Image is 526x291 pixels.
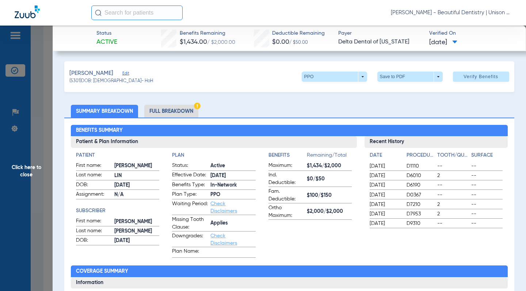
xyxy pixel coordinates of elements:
span: Active [210,162,255,170]
span: Missing Tooth Clause: [172,216,208,231]
span: Edit [122,71,129,78]
span: Ortho Maximum: [268,204,304,219]
app-breakdown-title: Patient [76,152,159,159]
span: -- [437,162,469,170]
h2: Benefits Summary [71,125,508,137]
span: Ind. Deductible: [268,171,304,187]
span: [DATE] [114,181,159,189]
span: Plan Name: [172,248,208,257]
span: D9310 [407,220,434,227]
input: Search for patients [91,5,183,20]
app-breakdown-title: Date [370,152,400,162]
span: Waiting Period: [172,200,208,215]
img: Search Icon [95,9,102,16]
span: Verify Benefits [464,74,498,80]
h3: Information [71,277,508,289]
span: Deductible Remaining [272,30,325,37]
span: Last name: [76,171,112,180]
h3: Patient & Plan Information [71,136,357,148]
span: -- [471,162,503,170]
span: -- [471,201,503,208]
span: [DATE] [370,181,400,189]
span: [PERSON_NAME] [69,69,113,78]
h4: Plan [172,152,255,159]
img: Hazard [194,103,201,109]
span: $1,434/$2,000 [307,162,352,170]
span: [DATE] [370,191,400,199]
span: (5301) DOB: [DEMOGRAPHIC_DATA] - HoH [69,78,153,85]
span: Active [96,38,117,47]
span: Remaining/Total [307,152,352,162]
span: -- [437,220,469,227]
h4: Date [370,152,400,159]
h2: Coverage Summary [71,265,508,277]
span: D6010 [407,172,434,179]
span: -- [471,191,503,199]
span: D1110 [407,162,434,170]
span: -- [437,181,469,189]
span: $0/$50 [307,175,352,183]
span: Fam. Deductible: [268,188,304,203]
button: PPO [302,72,367,82]
span: Maximum: [268,162,304,171]
h3: Recent History [365,136,508,148]
app-breakdown-title: Procedure [407,152,434,162]
span: $0.00 [272,39,289,45]
span: [DATE] [370,210,400,218]
span: [DATE] [114,237,159,245]
span: First name: [76,162,112,171]
span: Effective Date: [172,171,208,180]
li: Summary Breakdown [71,105,138,118]
app-breakdown-title: Subscriber [76,207,159,215]
span: N/A [114,191,159,199]
span: Status [96,30,117,37]
a: Check Disclaimers [210,233,237,246]
span: / $50.00 [289,41,308,45]
button: Verify Benefits [453,72,509,82]
span: DOB: [76,181,112,190]
span: D6190 [407,181,434,189]
span: Downgrades: [172,232,208,247]
span: Plan Type: [172,191,208,199]
span: / $2,000.00 [207,40,235,45]
span: D0367 [407,191,434,199]
span: Benefits Type: [172,181,208,190]
span: Delta Dental of [US_STATE] [338,38,423,47]
app-breakdown-title: Benefits [268,152,307,162]
span: 2 [437,210,469,218]
span: [PERSON_NAME] - Beautiful Dentistry | Unison Dental Group [391,9,511,16]
span: [PERSON_NAME] [114,218,159,226]
span: $2,000/$2,000 [307,208,352,215]
span: Status: [172,162,208,171]
span: -- [471,210,503,218]
span: [DATE] [210,172,255,180]
span: Payer [338,30,423,37]
span: [DATE] [429,38,457,47]
span: 2 [437,172,469,179]
span: [DATE] [370,201,400,208]
span: LIN [114,172,159,180]
button: Save to PDF [377,72,443,82]
span: 2 [437,201,469,208]
li: Full Breakdown [144,105,198,118]
span: D7210 [407,201,434,208]
iframe: Chat Widget [489,256,526,291]
img: Zuub Logo [15,5,40,18]
h4: Surface [471,152,503,159]
a: Check Disclaimers [210,201,237,214]
span: Applies [210,219,255,227]
span: $100/$150 [307,192,352,199]
span: [DATE] [370,220,400,227]
span: PPO [210,191,255,199]
span: DOB: [76,237,112,245]
span: -- [471,181,503,189]
span: -- [471,220,503,227]
span: Verified On [429,30,514,37]
span: Assignment: [76,191,112,199]
span: [DATE] [370,162,400,170]
h4: Tooth/Quad [437,152,469,159]
span: $1,434.00 [180,39,207,45]
span: -- [471,172,503,179]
